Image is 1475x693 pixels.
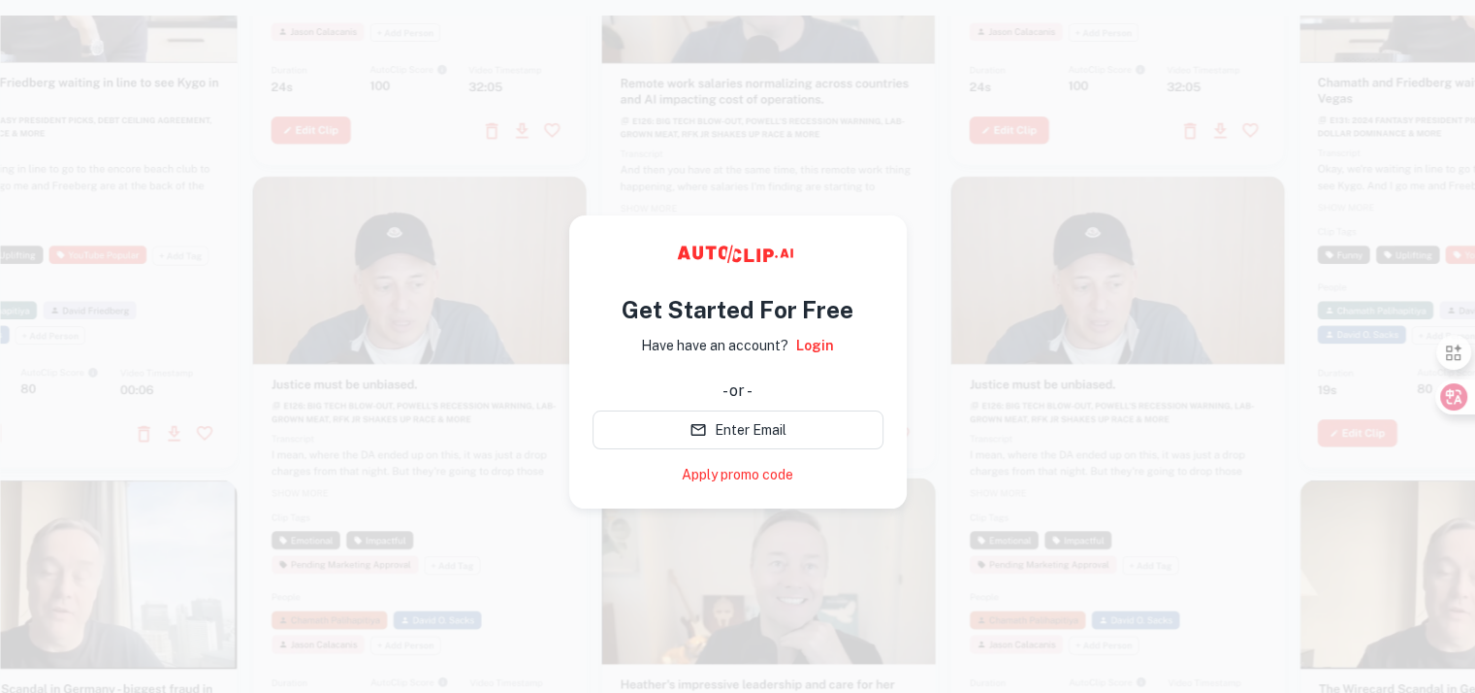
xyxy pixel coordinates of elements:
[722,379,753,403] div: - or -
[682,465,793,485] a: Apply promo code
[796,335,834,356] a: Login
[641,335,788,356] p: Have have an account?
[622,292,853,327] h4: Get Started For Free
[593,411,883,449] button: Enter Email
